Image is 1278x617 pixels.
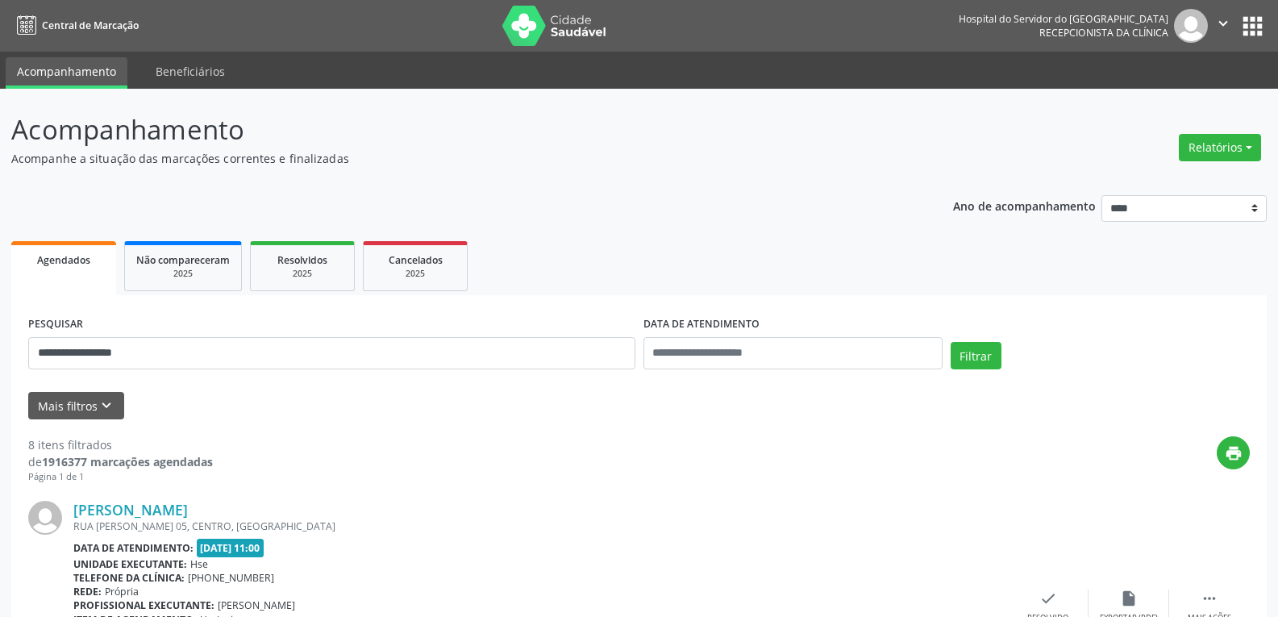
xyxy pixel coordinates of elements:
span: Cancelados [389,253,443,267]
strong: 1916377 marcações agendadas [42,454,213,469]
i: insert_drive_file [1120,590,1138,607]
img: img [1174,9,1208,43]
button: apps [1238,12,1267,40]
a: [PERSON_NAME] [73,501,188,519]
p: Acompanhamento [11,110,890,150]
i: check [1039,590,1057,607]
div: 8 itens filtrados [28,436,213,453]
label: DATA DE ATENDIMENTO [643,312,760,337]
a: Beneficiários [144,57,236,85]
span: [DATE] 11:00 [197,539,264,557]
p: Ano de acompanhamento [953,195,1096,215]
div: Página 1 de 1 [28,470,213,484]
i:  [1201,590,1218,607]
span: Não compareceram [136,253,230,267]
span: Própria [105,585,139,598]
span: Recepcionista da clínica [1039,26,1168,40]
b: Unidade executante: [73,557,187,571]
div: RUA [PERSON_NAME] 05, CENTRO, [GEOGRAPHIC_DATA] [73,519,1008,533]
a: Central de Marcação [11,12,139,39]
button: Mais filtroskeyboard_arrow_down [28,392,124,420]
div: de [28,453,213,470]
span: Agendados [37,253,90,267]
button: Filtrar [951,342,1001,369]
button: Relatórios [1179,134,1261,161]
span: Hse [190,557,208,571]
i:  [1214,15,1232,32]
span: Resolvidos [277,253,327,267]
b: Profissional executante: [73,598,214,612]
b: Telefone da clínica: [73,571,185,585]
span: [PERSON_NAME] [218,598,295,612]
img: img [28,501,62,535]
div: 2025 [262,268,343,280]
span: [PHONE_NUMBER] [188,571,274,585]
p: Acompanhe a situação das marcações correntes e finalizadas [11,150,890,167]
b: Data de atendimento: [73,541,194,555]
i: print [1225,444,1243,462]
button: print [1217,436,1250,469]
label: PESQUISAR [28,312,83,337]
button:  [1208,9,1238,43]
div: 2025 [375,268,456,280]
span: Central de Marcação [42,19,139,32]
i: keyboard_arrow_down [98,397,115,415]
div: 2025 [136,268,230,280]
div: Hospital do Servidor do [GEOGRAPHIC_DATA] [959,12,1168,26]
b: Rede: [73,585,102,598]
a: Acompanhamento [6,57,127,89]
